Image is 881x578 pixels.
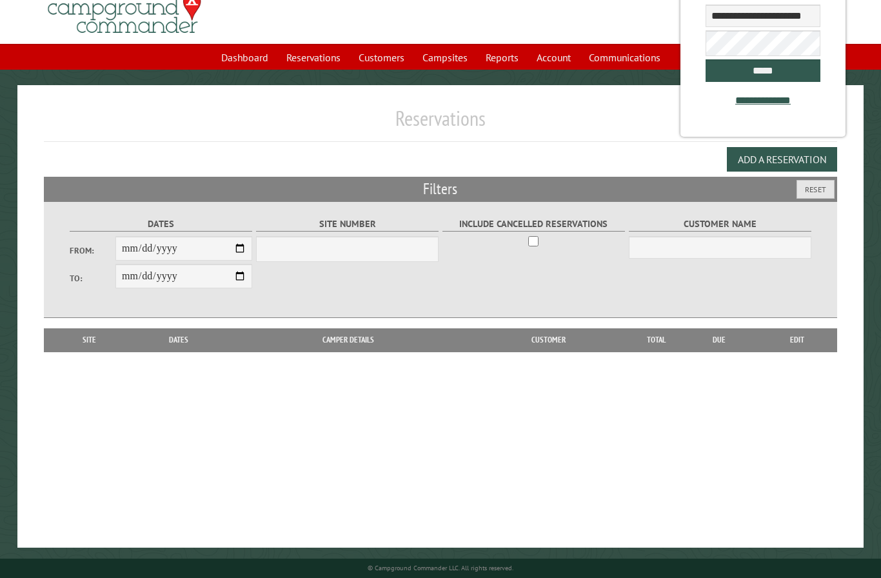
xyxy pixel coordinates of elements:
a: Customers [351,45,412,70]
th: Customer [466,328,630,352]
th: Camper Details [230,328,466,352]
th: Due [682,328,757,352]
a: Account [529,45,579,70]
button: Add a Reservation [727,147,837,172]
h2: Filters [44,177,836,201]
a: Reports [478,45,526,70]
small: © Campground Commander LLC. All rights reserved. [368,564,513,572]
label: From: [70,244,115,257]
label: Site Number [256,217,439,232]
a: Campsites [415,45,475,70]
label: Include Cancelled Reservations [442,217,625,232]
label: To: [70,272,115,284]
a: Communications [581,45,668,70]
th: Edit [757,328,836,352]
h1: Reservations [44,106,836,141]
th: Dates [128,328,230,352]
button: Reset [797,180,835,199]
th: Site [50,328,128,352]
th: Total [631,328,682,352]
a: Reservations [279,45,348,70]
label: Customer Name [629,217,811,232]
label: Dates [70,217,252,232]
a: Dashboard [213,45,276,70]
